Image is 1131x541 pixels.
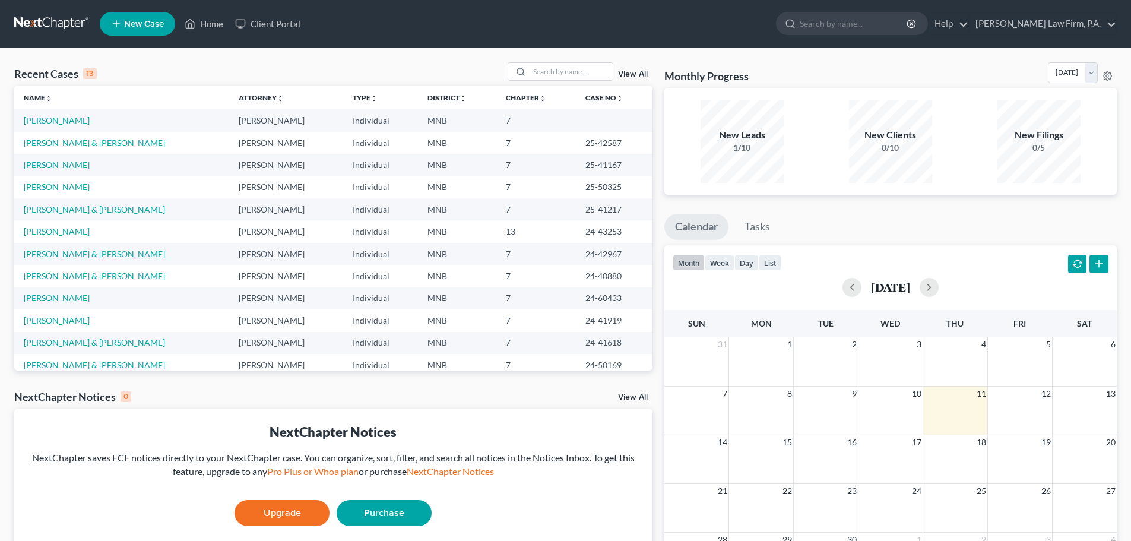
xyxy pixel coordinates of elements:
[781,484,793,498] span: 22
[1040,435,1052,450] span: 19
[496,309,576,331] td: 7
[997,142,1081,154] div: 0/5
[24,293,90,303] a: [PERSON_NAME]
[717,337,728,352] span: 31
[14,390,131,404] div: NextChapter Notices
[911,484,923,498] span: 24
[911,435,923,450] span: 17
[880,318,900,328] span: Wed
[24,271,165,281] a: [PERSON_NAME] & [PERSON_NAME]
[673,255,705,271] button: month
[734,214,781,240] a: Tasks
[496,243,576,265] td: 7
[929,13,968,34] a: Help
[576,198,652,220] td: 25-41217
[851,337,858,352] span: 2
[496,354,576,376] td: 7
[427,93,467,102] a: Districtunfold_more
[576,265,652,287] td: 24-40880
[343,243,418,265] td: Individual
[235,500,330,526] a: Upgrade
[717,435,728,450] span: 14
[506,93,546,102] a: Chapterunfold_more
[267,466,359,477] a: Pro Plus or Whoa plan
[786,337,793,352] span: 1
[721,387,728,401] span: 7
[343,309,418,331] td: Individual
[751,318,772,328] span: Mon
[418,332,496,354] td: MNB
[980,337,987,352] span: 4
[343,176,418,198] td: Individual
[24,93,52,102] a: Nameunfold_more
[846,484,858,498] span: 23
[1040,387,1052,401] span: 12
[701,142,784,154] div: 1/10
[1013,318,1026,328] span: Fri
[83,68,97,79] div: 13
[418,154,496,176] td: MNB
[496,265,576,287] td: 7
[618,70,648,78] a: View All
[343,287,418,309] td: Individual
[418,132,496,154] td: MNB
[229,132,343,154] td: [PERSON_NAME]
[818,318,834,328] span: Tue
[496,176,576,198] td: 7
[576,220,652,242] td: 24-43253
[576,287,652,309] td: 24-60433
[1045,337,1052,352] span: 5
[24,337,165,347] a: [PERSON_NAME] & [PERSON_NAME]
[229,243,343,265] td: [PERSON_NAME]
[1040,484,1052,498] span: 26
[618,393,648,401] a: View All
[24,115,90,125] a: [PERSON_NAME]
[229,109,343,131] td: [PERSON_NAME]
[45,95,52,102] i: unfold_more
[997,128,1081,142] div: New Filings
[717,484,728,498] span: 21
[1105,387,1117,401] span: 13
[14,67,97,81] div: Recent Cases
[800,12,908,34] input: Search by name...
[576,154,652,176] td: 25-41167
[496,109,576,131] td: 7
[849,128,932,142] div: New Clients
[701,128,784,142] div: New Leads
[1110,337,1117,352] span: 6
[849,142,932,154] div: 0/10
[585,93,623,102] a: Case Nounfold_more
[407,466,494,477] a: NextChapter Notices
[1105,435,1117,450] span: 20
[229,154,343,176] td: [PERSON_NAME]
[179,13,229,34] a: Home
[418,265,496,287] td: MNB
[460,95,467,102] i: unfold_more
[1077,318,1092,328] span: Sat
[418,109,496,131] td: MNB
[970,13,1116,34] a: [PERSON_NAME] Law Firm, P.A.
[343,132,418,154] td: Individual
[705,255,734,271] button: week
[576,332,652,354] td: 24-41618
[576,354,652,376] td: 24-50169
[343,354,418,376] td: Individual
[418,309,496,331] td: MNB
[121,391,131,402] div: 0
[370,95,378,102] i: unfold_more
[786,387,793,401] span: 8
[24,423,643,441] div: NextChapter Notices
[24,204,165,214] a: [PERSON_NAME] & [PERSON_NAME]
[975,435,987,450] span: 18
[418,243,496,265] td: MNB
[229,265,343,287] td: [PERSON_NAME]
[496,332,576,354] td: 7
[496,287,576,309] td: 7
[418,354,496,376] td: MNB
[911,387,923,401] span: 10
[24,182,90,192] a: [PERSON_NAME]
[496,132,576,154] td: 7
[343,109,418,131] td: Individual
[496,220,576,242] td: 13
[871,281,910,293] h2: [DATE]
